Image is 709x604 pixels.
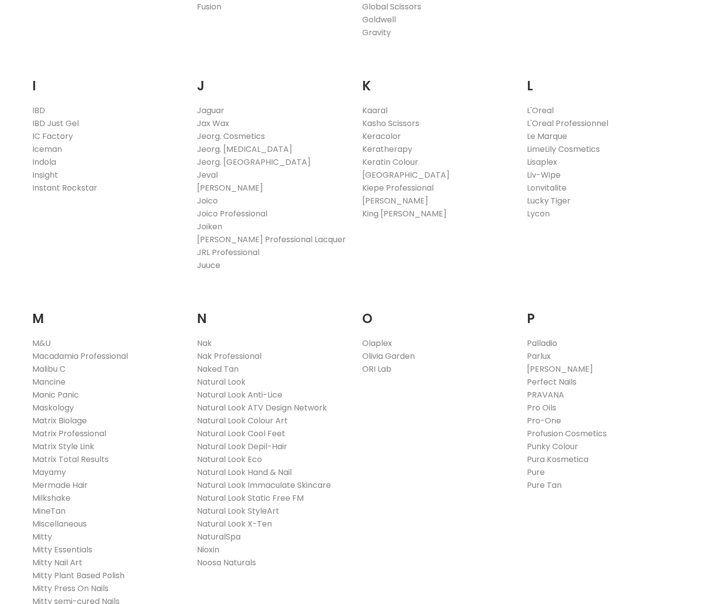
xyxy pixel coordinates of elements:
a: [PERSON_NAME] [527,363,593,375]
a: L'Oreal Professionnel [527,118,608,129]
a: Joico [197,195,218,206]
a: Olivia Garden [362,350,415,362]
a: Keratin Colour [362,156,418,168]
a: Pura Kosmetica [527,454,588,465]
h2: I [32,63,183,96]
a: Indola [32,156,56,168]
a: Natural Look Depil-Hair [197,441,287,452]
h2: J [197,63,347,96]
a: L'Oreal [527,105,554,116]
a: Goldwell [362,14,396,25]
a: Jeval [197,169,218,181]
a: [PERSON_NAME] Professional Lacquer [197,234,346,245]
a: Natural Look StyleArt [197,505,279,517]
a: Mitty [32,531,52,542]
a: Instant Rockstar [32,182,97,194]
a: Gravity [362,27,391,38]
a: Keratherapy [362,143,412,155]
a: Nioxin [197,544,219,555]
a: Natural Look X-Ten [197,518,272,530]
a: Punky Colour [527,441,578,452]
a: Jeorg. [MEDICAL_DATA] [197,143,292,155]
h2: K [362,63,513,96]
a: Milkshake [32,492,70,504]
h2: M [32,296,183,329]
a: Naked Tan [197,363,239,375]
a: Lonvitalite [527,182,567,194]
a: [PERSON_NAME] [197,182,263,194]
a: Malibu C [32,363,65,375]
a: Mitty Nail Art [32,557,82,568]
a: Jax Wax [197,118,229,129]
a: Liv-Wipe [527,169,561,181]
a: Global Scissors [362,1,421,12]
a: Noosa Naturals [197,557,256,568]
a: Kiepe Professional [362,182,434,194]
a: Natural Look Cool Feet [197,428,285,439]
a: Matrix Professional [32,428,106,439]
a: Mermade Hair [32,479,88,491]
a: Lucky Tiger [527,195,571,206]
h2: N [197,296,347,329]
a: Kaaral [362,105,387,116]
a: Lisaplex [527,156,557,168]
a: MineTan [32,505,65,517]
a: Natural Look Eco [197,454,262,465]
a: Natural Look [197,376,246,388]
a: Palladio [527,337,557,349]
a: Profusion Cosmetics [527,428,607,439]
a: [GEOGRAPHIC_DATA] [362,169,450,181]
a: Natural Look Immaculate Skincare [197,479,331,491]
a: Nak Professional [197,350,261,362]
a: Natural Look ATV Design Network [197,402,327,413]
a: Natural Look Static Free FM [197,492,304,504]
a: Keracolor [362,131,401,142]
a: Joico Professional [197,208,267,219]
a: King [PERSON_NAME] [362,208,447,219]
h2: P [527,296,677,329]
a: Perfect Nails [527,376,577,388]
a: Le Marque [527,131,567,142]
a: Matrix Style Link [32,441,94,452]
a: Pro Oils [527,402,556,413]
a: Iceman [32,143,62,155]
a: M&U [32,337,51,349]
a: Juuce [197,260,220,271]
a: NaturalSpa [197,531,241,542]
a: [PERSON_NAME] [362,195,428,206]
a: JRL Professional [197,247,259,258]
a: Insight [32,169,58,181]
a: Natural Look Anti-Lice [197,389,282,401]
a: Jeorg. Cosmetics [197,131,265,142]
a: Joiken [197,221,222,232]
a: Miscellaneous [32,518,87,530]
a: Matrix Biolage [32,415,87,426]
a: Maskology [32,402,74,413]
a: Lycon [527,208,550,219]
a: Mitty Plant Based Polish [32,570,125,581]
a: Pure Tan [527,479,562,491]
a: Jeorg. [GEOGRAPHIC_DATA] [197,156,311,168]
a: Mancine [32,376,65,388]
a: Manic Panic [32,389,79,401]
a: Macadamia Professional [32,350,128,362]
a: Nak [197,337,212,349]
a: ORI Lab [362,363,391,375]
a: IBD [32,105,45,116]
a: Natural Look Hand & Nail [197,467,292,478]
a: Parlux [527,350,551,362]
a: LimeLily Cosmetics [527,143,600,155]
h2: L [527,63,677,96]
a: Natural Look Colour Art [197,415,288,426]
a: Jaguar [197,105,224,116]
a: Mitty Essentials [32,544,92,555]
a: Fusion [197,1,221,12]
a: Pure [527,467,545,478]
a: Olaplex [362,337,392,349]
a: Pro-One [527,415,561,426]
a: Mayamy [32,467,66,478]
a: Kasho Scissors [362,118,419,129]
a: PRAVANA [527,389,564,401]
a: Matrix Total Results [32,454,109,465]
a: IBD Just Gel [32,118,79,129]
